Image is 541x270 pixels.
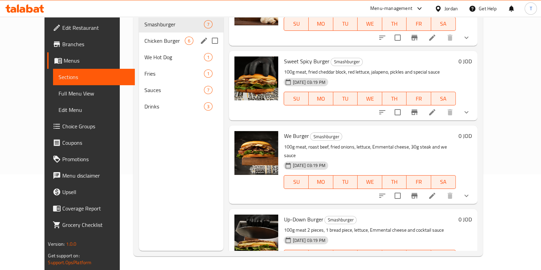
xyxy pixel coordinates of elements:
span: Get support on: [48,251,79,260]
button: delete [442,29,458,46]
span: SA [434,19,453,29]
span: We Burger [284,131,309,141]
button: delete [442,104,458,120]
span: Full Menu View [59,89,129,98]
span: Branches [62,40,129,48]
a: Grocery Checklist [47,217,135,233]
span: Sauces [144,86,204,94]
span: FR [409,19,428,29]
span: Drinks [144,102,204,111]
span: Menu disclaimer [62,171,129,180]
span: We Hot Dog [144,53,204,61]
button: show more [458,104,475,120]
button: MO [309,92,333,105]
button: TU [333,92,358,105]
svg: Show Choices [462,108,471,116]
span: MO [311,94,331,104]
button: SU [284,175,308,189]
button: Branch-specific-item [406,104,423,120]
span: Edit Menu [59,106,129,114]
p: 100g meat, fried cheddar block, red lettuce, jalapeno, pickles and special sauce [284,68,455,76]
span: 3 [204,103,212,110]
button: TU [333,17,358,31]
button: TH [382,175,407,189]
a: Coupons [47,134,135,151]
span: [DATE] 03:19 PM [290,162,328,169]
p: 100g meat 2 pieces, 1 bread piece, lettuce, Emmental cheese and cocktail sauce [284,226,455,234]
span: WE [360,94,379,104]
span: T [529,5,532,12]
span: SU [287,94,306,104]
span: Smashburger [331,58,362,66]
button: WE [358,175,382,189]
button: sort-choices [374,104,390,120]
button: WE [358,92,382,105]
span: SA [434,94,453,104]
span: [DATE] 03:19 PM [290,237,328,244]
h6: 0 JOD [459,215,472,224]
img: We Burger [234,131,278,175]
span: WE [360,177,379,187]
div: items [204,86,212,94]
div: items [204,69,212,78]
span: 7 [204,21,212,28]
span: TH [385,177,404,187]
a: Sections [53,69,135,85]
h6: 0 JOD [459,56,472,66]
a: Coverage Report [47,200,135,217]
button: TU [333,175,358,189]
button: SA [431,17,456,31]
a: Menus [47,52,135,69]
span: Fries [144,69,204,78]
button: WE [358,17,382,31]
div: Drinks3 [139,98,223,115]
img: Sweet Spicy Burger [234,56,278,100]
span: SU [287,177,306,187]
a: Menu disclaimer [47,167,135,184]
span: MO [311,177,331,187]
svg: Show Choices [462,34,471,42]
a: Branches [47,36,135,52]
span: TH [385,19,404,29]
span: TU [336,94,355,104]
a: Edit Menu [53,102,135,118]
button: sort-choices [374,29,390,46]
a: Upsell [47,184,135,200]
span: TH [385,94,404,104]
a: Choice Groups [47,118,135,134]
span: [DATE] 03:19 PM [290,79,328,86]
button: sort-choices [374,188,390,204]
span: MO [311,19,331,29]
span: Chicken Burger [144,37,185,45]
span: Grocery Checklist [62,221,129,229]
span: Edit Restaurant [62,24,129,32]
span: Coverage Report [62,204,129,213]
span: SA [434,177,453,187]
span: Version: [48,240,65,248]
span: 6 [185,38,193,44]
span: SU [287,19,306,29]
button: MO [309,17,333,31]
button: FR [407,175,431,189]
span: Smashburger [325,216,356,224]
a: Edit menu item [428,108,436,116]
span: Smashburger [310,133,342,141]
h6: 0 JOD [459,131,472,141]
div: Smashburger [310,132,342,141]
span: Promotions [62,155,129,163]
div: Smashburger [144,20,204,28]
span: Menus [64,56,129,65]
img: Up-Down Burger [234,215,278,258]
span: 1 [204,54,212,61]
button: SA [431,92,456,105]
button: WE [358,250,382,263]
div: Fries1 [139,65,223,82]
span: Choice Groups [62,122,129,130]
nav: Menu sections [139,13,223,117]
div: Smashburger7 [139,16,223,33]
a: Edit menu item [428,192,436,200]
